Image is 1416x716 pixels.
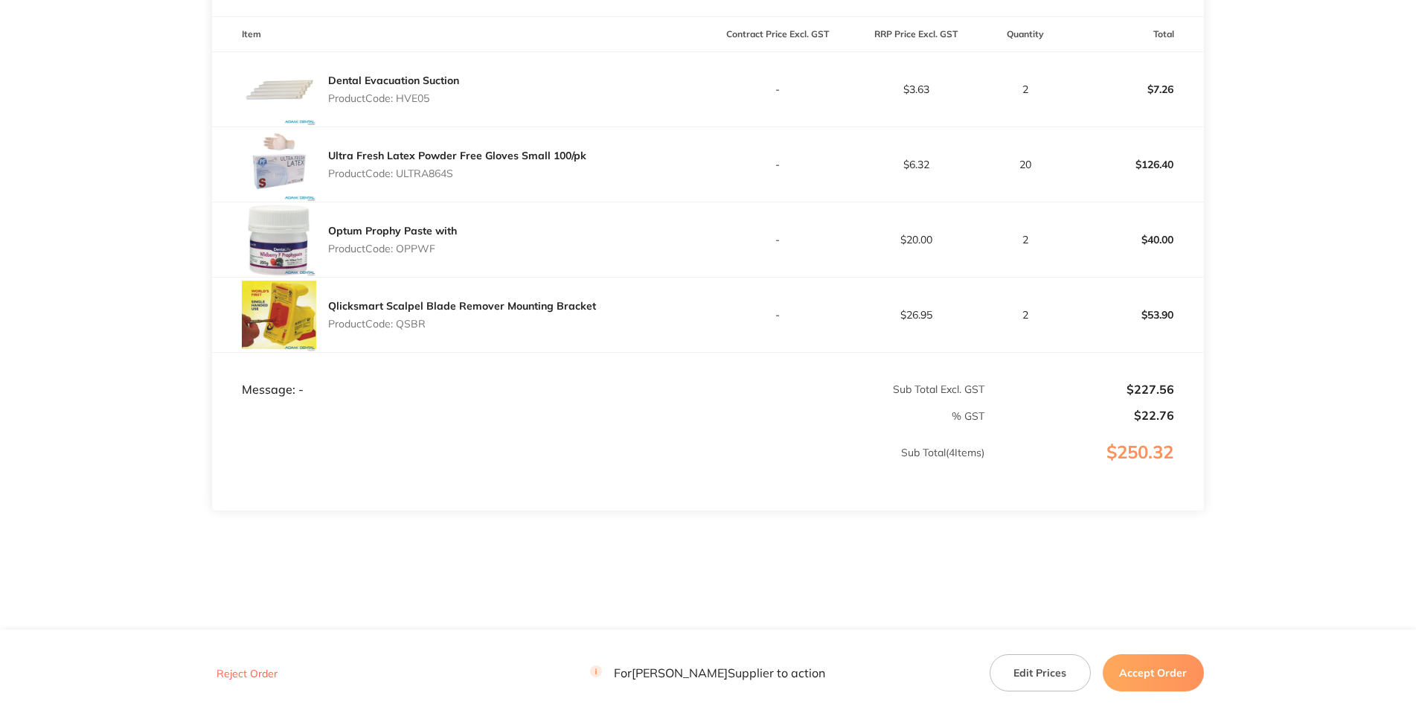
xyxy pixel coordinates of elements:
[985,17,1065,52] th: Quantity
[1066,71,1203,107] p: $7.26
[328,224,457,237] a: Optum Prophy Paste with
[709,309,846,321] p: -
[848,83,984,95] p: $3.63
[590,665,825,680] p: For [PERSON_NAME] Supplier to action
[709,83,846,95] p: -
[709,383,985,395] p: Sub Total Excl. GST
[1066,222,1203,258] p: $40.00
[328,318,596,330] p: Product Code: QSBR
[709,159,846,170] p: -
[242,278,316,352] img: MmNvY25wMQ
[847,17,985,52] th: RRP Price Excl. GST
[986,309,1064,321] p: 2
[328,167,586,179] p: Product Code: ULTRA864S
[1103,654,1204,691] button: Accept Order
[848,234,984,246] p: $20.00
[986,442,1202,493] p: $250.32
[848,159,984,170] p: $6.32
[212,17,708,52] th: Item
[328,149,586,162] a: Ultra Fresh Latex Powder Free Gloves Small 100/pk
[328,74,459,87] a: Dental Evacuation Suction
[213,410,984,422] p: % GST
[242,52,316,127] img: MDhnZHFmMA
[213,447,984,488] p: Sub Total ( 4 Items)
[709,234,846,246] p: -
[1065,17,1204,52] th: Total
[986,409,1173,422] p: $22.76
[328,299,596,313] a: Qlicksmart Scalpel Blade Remover Mounting Bracket
[848,309,984,321] p: $26.95
[242,127,316,202] img: M2ZsN2xrcQ
[328,92,459,104] p: Product Code: HVE05
[212,667,282,680] button: Reject Order
[986,234,1064,246] p: 2
[708,17,847,52] th: Contract Price Excl. GST
[986,83,1064,95] p: 2
[1066,147,1203,182] p: $126.40
[328,243,457,255] p: Product Code: OPPWF
[212,353,708,397] td: Message: -
[1066,297,1203,333] p: $53.90
[986,383,1173,396] p: $227.56
[990,654,1091,691] button: Edit Prices
[986,159,1064,170] p: 20
[242,202,316,277] img: eDJyN2U2dQ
